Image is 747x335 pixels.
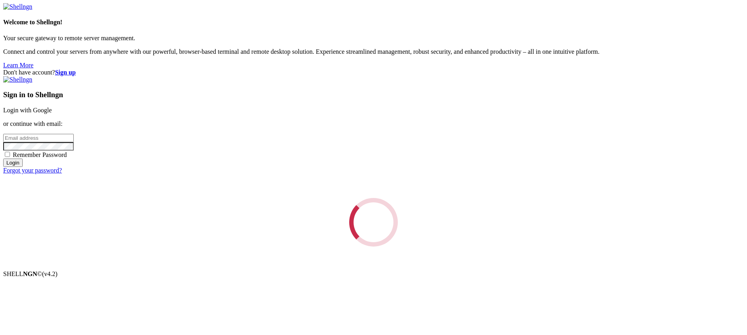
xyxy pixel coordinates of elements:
[3,76,32,83] img: Shellngn
[3,134,74,142] input: Email address
[3,62,33,69] a: Learn More
[55,69,76,76] a: Sign up
[13,151,67,158] span: Remember Password
[42,270,58,277] span: 4.2.0
[3,48,744,55] p: Connect and control your servers from anywhere with our powerful, browser-based terminal and remo...
[3,3,32,10] img: Shellngn
[3,270,57,277] span: SHELL ©
[3,69,744,76] div: Don't have account?
[3,167,62,174] a: Forgot your password?
[3,35,744,42] p: Your secure gateway to remote server management.
[23,270,37,277] b: NGN
[349,198,398,247] div: Loading...
[3,19,744,26] h4: Welcome to Shellngn!
[5,152,10,157] input: Remember Password
[3,120,744,127] p: or continue with email:
[3,107,52,114] a: Login with Google
[3,159,23,167] input: Login
[3,90,744,99] h3: Sign in to Shellngn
